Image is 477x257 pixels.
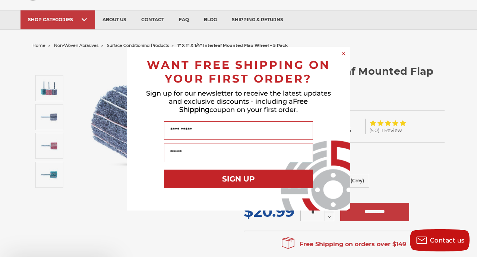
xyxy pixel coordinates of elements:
button: Close dialog [340,50,347,57]
span: Sign up for our newsletter to receive the latest updates and exclusive discounts - including a co... [146,89,331,114]
span: Contact us [430,237,465,244]
button: SIGN UP [164,170,313,188]
span: WANT FREE SHIPPING ON YOUR FIRST ORDER? [147,58,330,86]
button: Contact us [410,229,470,251]
span: Free Shipping [179,97,308,114]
